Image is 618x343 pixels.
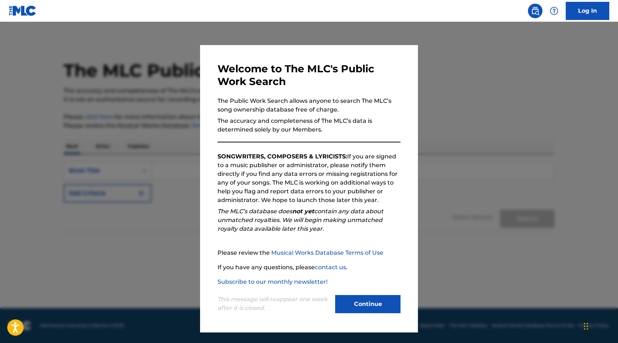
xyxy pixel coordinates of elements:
img: help [550,7,558,15]
button: Continue [335,295,401,313]
strong: not yet [292,208,314,215]
a: Log In [566,2,609,20]
img: search [531,7,540,15]
a: Musical Works Database Terms of Use [271,249,383,256]
a: Subscribe to our monthly newsletter! [217,278,328,285]
p: The Public Work Search allows anyone to search The MLC’s song ownership database free of charge. [217,97,401,114]
p: If you have any questions, please . [217,263,401,272]
img: MLC Logo [9,5,37,16]
a: Public Search [528,4,542,18]
h3: Welcome to The MLC's Public Work Search [217,62,401,88]
p: If you are signed to a music publisher or administrator, please notify them directly if you find ... [217,152,401,205]
em: The MLC’s database does contain any data about unmatched royalties. We will begin making unmatche... [217,208,383,232]
p: Please review the [217,249,401,257]
strong: SONGWRITERS, COMPOSERS & LYRICISTS: [217,153,347,160]
p: This message will reappear one week after it is closed. [217,295,331,312]
p: The accuracy and completeness of The MLC’s data is determined solely by our Members. [217,117,401,134]
div: Help [547,4,561,18]
a: contact us [315,264,346,271]
iframe: Chat Widget [582,308,618,343]
div: Drag [584,315,588,337]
